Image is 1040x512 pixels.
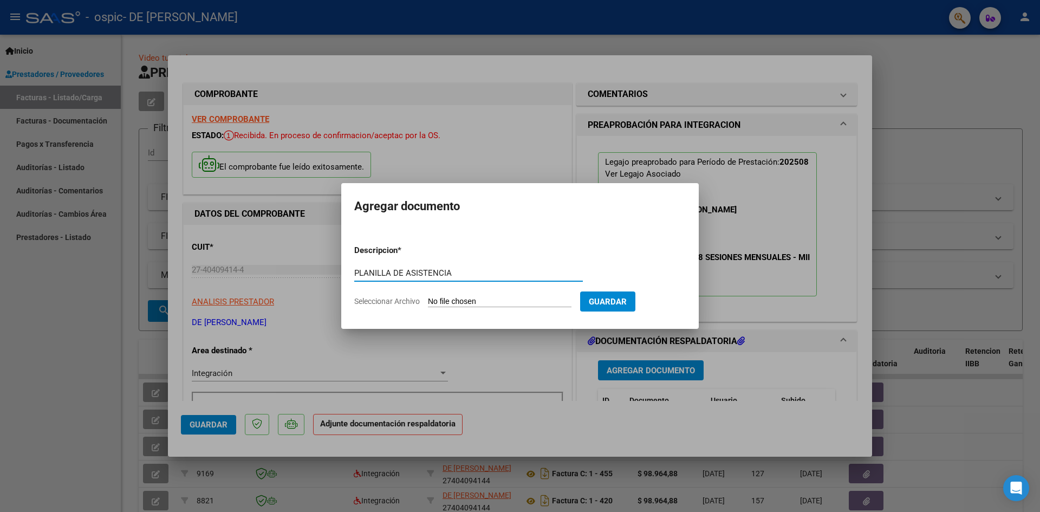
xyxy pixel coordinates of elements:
[354,244,454,257] p: Descripcion
[580,291,635,312] button: Guardar
[589,297,627,307] span: Guardar
[354,297,420,306] span: Seleccionar Archivo
[354,196,686,217] h2: Agregar documento
[1003,475,1029,501] div: Open Intercom Messenger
